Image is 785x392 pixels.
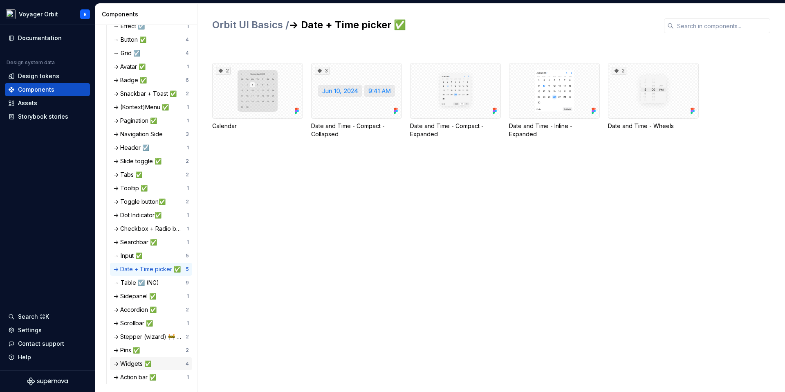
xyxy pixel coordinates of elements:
a: Components [5,83,90,96]
div: 1 [187,320,189,327]
a: -> Sidepanel ✅1 [110,290,192,303]
div: Search ⌘K [18,313,49,321]
div: -> Scrollbar ✅ [113,319,156,327]
button: Contact support [5,337,90,350]
div: 2 [186,158,189,164]
a: Documentation [5,32,90,45]
div: → Grid ☑️ [113,49,144,57]
div: → Button ✅ [113,36,150,44]
div: -> Pagination ✅ [113,117,160,125]
div: Date and Time - Wheels [608,122,699,130]
a: -> Pins ✅2 [110,344,192,357]
div: 5 [186,252,189,259]
a: → Input ✅5 [110,249,192,262]
div: -> Widgets ✅ [113,360,155,368]
div: 5 [186,266,189,273]
div: Contact support [18,340,64,348]
div: Design system data [7,59,55,66]
div: -> Toggle button✅ [113,198,169,206]
div: -> Snackbar + Toast ✅ [113,90,180,98]
a: -> Slide toggle ✅2 [110,155,192,168]
div: → Table ☑️ (NG) [113,279,162,287]
a: -> Pagination ✅1 [110,114,192,127]
div: R [84,11,87,18]
div: 1 [187,63,189,70]
div: 2Date and Time - Wheels [608,63,699,138]
div: -> Stepper (wizard) 🚧 ([PERSON_NAME]) [113,333,186,341]
a: -> Checkbox + Radio button ✅1 [110,222,192,235]
div: 4 [186,50,189,56]
a: Design tokens [5,70,90,83]
div: -> Sidepanel ✅ [113,292,159,300]
a: -> Widgets ✅4 [110,357,192,370]
div: 2 [186,347,189,354]
div: 1 [187,144,189,151]
button: Search ⌘K [5,310,90,323]
a: -> Scrollbar ✅1 [110,317,192,330]
div: 2Calendar [212,63,303,138]
div: -> Tooltip ✅ [113,184,151,192]
svg: Supernova Logo [27,377,68,385]
a: -> Accordion ✅2 [110,303,192,316]
div: 3 [315,67,330,75]
div: -> Accordion ✅ [113,306,160,314]
div: 1 [187,374,189,381]
div: Date and Time - Compact - Expanded [410,122,501,138]
div: Date and Time - Compact - Expanded [410,63,501,138]
a: -> Navigation Side3 [110,128,192,141]
div: 2 [216,67,231,75]
div: Date and Time - Inline - Expanded [509,122,600,138]
a: -> (Kontext)Menu ✅1 [110,101,192,114]
div: → Effect ☑️ [113,22,148,30]
a: -> Searchbar ✅1 [110,236,192,249]
a: → Button ✅4 [110,33,192,46]
div: Settings [18,326,42,334]
a: Assets [5,97,90,110]
input: Search in components... [674,18,770,33]
div: 2 [186,171,189,178]
a: Settings [5,324,90,337]
a: → Grid ☑️4 [110,47,192,60]
div: 1 [187,225,189,232]
div: -> Checkbox + Radio button ✅ [113,225,187,233]
div: -> (Kontext)Menu ✅ [113,103,172,111]
a: → Effect ☑️1 [110,20,192,33]
button: Help [5,351,90,364]
a: -> Tabs ✅2 [110,168,192,181]
div: Storybook stories [18,113,68,121]
img: e5527c48-e7d1-4d25-8110-9641689f5e10.png [6,9,16,19]
a: -> Action bar ✅1 [110,371,192,384]
div: 2 [186,90,189,97]
div: Components [102,10,194,18]
a: -> Snackbar + Toast ✅2 [110,87,192,100]
div: -> Navigation Side [113,130,166,138]
div: 1 [187,23,189,29]
div: Design tokens [18,72,59,80]
a: -> Tooltip ✅1 [110,182,192,195]
div: 1 [187,239,189,246]
div: 2 [186,333,189,340]
div: 2 [186,198,189,205]
a: -> Dot Indicator✅1 [110,209,192,222]
div: -> Header ☑️ [113,144,153,152]
a: Storybook stories [5,110,90,123]
div: Calendar [212,122,303,130]
div: -> Dot Indicator✅ [113,211,165,219]
div: 4 [186,36,189,43]
div: Voyager Orbit [19,10,58,18]
a: -> Toggle button✅2 [110,195,192,208]
div: 1 [187,117,189,124]
div: -> Action bar ✅ [113,373,159,381]
div: Assets [18,99,37,107]
div: Date and Time - Compact - Collapsed [311,122,402,138]
div: 4 [186,360,189,367]
div: -> Searchbar ✅ [113,238,160,246]
div: 1 [187,212,189,219]
div: 1 [187,293,189,300]
div: -> Tabs ✅ [113,171,146,179]
div: -> Avatar ✅ [113,63,149,71]
h2: -> Date + Time picker ✅ [212,18,654,32]
a: → Table ☑️ (NG)9 [110,276,192,289]
div: -> Badge ✅ [113,76,150,84]
div: 2 [186,306,189,313]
